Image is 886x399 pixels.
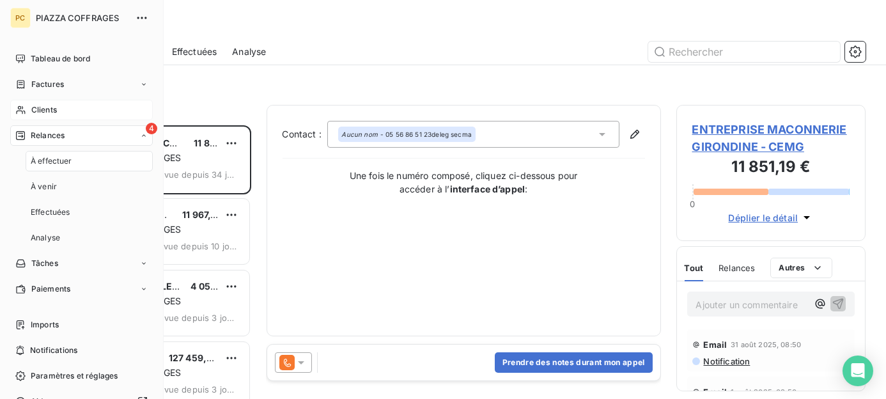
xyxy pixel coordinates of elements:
span: PIAZZA COFFRAGES [36,13,128,23]
span: 1 août 2025, 08:50 [731,388,797,396]
span: 31 août 2025, 08:50 [731,341,801,348]
span: Effectuées [172,45,217,58]
span: ENTREPRISE MACONNERIE GIRONDINE [90,137,265,148]
span: Tableau de bord [31,53,90,65]
span: ROC ROCHEFOLLE CONSTRUCTION [90,281,248,292]
span: prévue depuis 3 jours [150,384,239,395]
span: Factures [31,79,64,90]
span: prévue depuis 34 jours [150,169,239,180]
div: - 05 56 86 51 23deleg secma [342,130,472,139]
input: Rechercher [648,42,840,62]
span: 4 [146,123,157,134]
span: À venir [31,181,57,192]
span: Notification [703,356,750,366]
span: Notifications [30,345,77,356]
span: Email [704,340,727,350]
label: Contact : [283,128,327,141]
span: prévue depuis 3 jours [150,313,239,323]
div: Open Intercom Messenger [843,356,873,386]
span: Paiements [31,283,70,295]
span: Clients [31,104,57,116]
span: Relances [31,130,65,141]
span: 0 [690,199,695,209]
button: Prendre des notes durant mon appel [495,352,653,373]
span: 127 459,90 € [169,352,227,363]
button: Autres [770,258,832,278]
span: Relances [719,263,755,273]
span: 11 967,12 € [182,209,229,220]
span: À effectuer [31,155,72,167]
span: 4 053,54 € [190,281,240,292]
span: Analyse [232,45,266,58]
em: Aucun nom [342,130,378,139]
button: Déplier le détail [724,210,817,225]
p: Une fois le numéro composé, cliquez ci-dessous pour accéder à l’ : [336,169,591,196]
div: PC [10,8,31,28]
span: Analyse [31,232,60,244]
span: Email [704,387,727,397]
span: prévue depuis 10 jours [150,241,239,251]
span: Imports [31,319,59,331]
span: Effectuées [31,207,70,218]
span: ENTREPRISE MACONNERIE GIRONDINE - CEMG [692,121,850,155]
span: 11 851,19 € [194,137,240,148]
span: Paramètres et réglages [31,370,118,382]
span: Tout [685,263,704,273]
h3: 11 851,19 € [692,155,850,181]
strong: interface d’appel [450,184,525,194]
span: Déplier le détail [728,211,798,224]
span: Tâches [31,258,58,269]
